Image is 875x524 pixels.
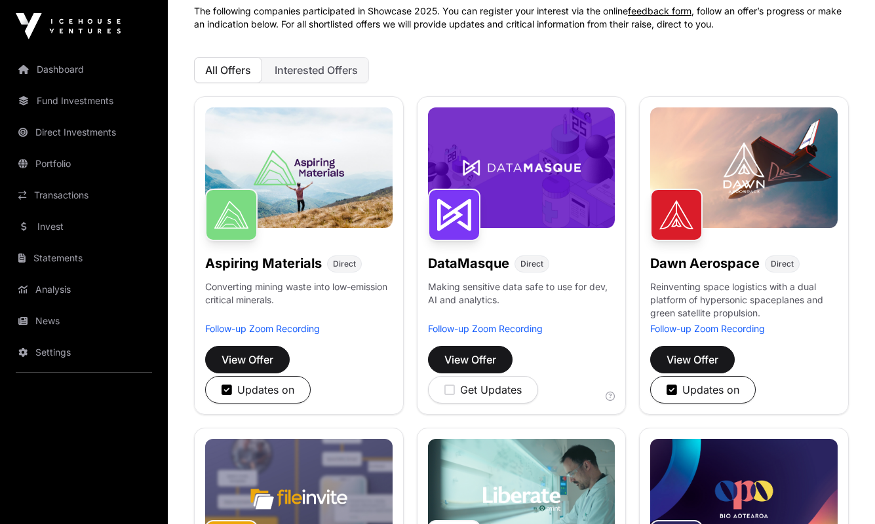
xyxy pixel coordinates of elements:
img: Aspiring Materials [205,189,258,241]
button: View Offer [650,346,735,373]
button: Interested Offers [263,57,369,83]
a: Settings [10,338,157,367]
span: Direct [333,259,356,269]
a: Invest [10,212,157,241]
button: View Offer [205,346,290,373]
div: Updates on [222,382,294,398]
p: The following companies participated in Showcase 2025. You can register your interest via the onl... [194,5,849,31]
div: Updates on [667,382,739,398]
img: Icehouse Ventures Logo [16,13,121,39]
h1: Aspiring Materials [205,254,322,272]
a: News [10,307,157,335]
img: Dawn-Banner.jpg [650,107,838,228]
div: Get Updates [444,382,522,398]
a: Transactions [10,181,157,210]
a: Portfolio [10,149,157,178]
span: Interested Offers [275,64,358,77]
span: View Offer [667,352,718,367]
img: Dawn Aerospace [650,189,703,241]
span: View Offer [222,352,273,367]
a: Statements [10,244,157,272]
h1: Dawn Aerospace [650,254,760,272]
span: All Offers [205,64,251,77]
span: Direct [520,259,543,269]
button: View Offer [428,346,513,373]
h1: DataMasque [428,254,509,272]
span: View Offer [444,352,496,367]
a: Direct Investments [10,118,157,147]
p: Making sensitive data safe to use for dev, AI and analytics. [428,280,615,322]
p: Converting mining waste into low-emission critical minerals. [205,280,393,322]
a: feedback form [628,5,691,16]
a: Dashboard [10,55,157,84]
a: Fund Investments [10,86,157,115]
p: Reinventing space logistics with a dual platform of hypersonic spaceplanes and green satellite pr... [650,280,838,322]
a: Follow-up Zoom Recording [428,323,543,334]
button: Updates on [650,376,756,403]
a: Follow-up Zoom Recording [650,323,765,334]
a: Follow-up Zoom Recording [205,323,320,334]
img: Aspiring-Banner.jpg [205,107,393,228]
img: DataMasque [428,189,480,241]
iframe: Chat Widget [809,461,875,524]
button: All Offers [194,57,262,83]
button: Updates on [205,376,311,403]
button: Get Updates [428,376,538,403]
img: DataMasque-Banner.jpg [428,107,615,228]
span: Direct [771,259,794,269]
a: Analysis [10,275,157,304]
